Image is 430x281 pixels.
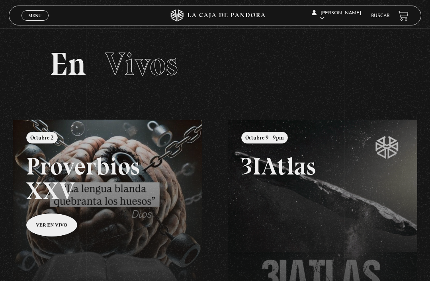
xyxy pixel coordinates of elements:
[371,14,390,18] a: Buscar
[28,13,41,18] span: Menu
[105,45,178,83] span: Vivos
[398,10,408,21] a: View your shopping cart
[50,48,380,80] h2: En
[312,11,361,21] span: [PERSON_NAME]
[26,20,45,25] span: Cerrar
